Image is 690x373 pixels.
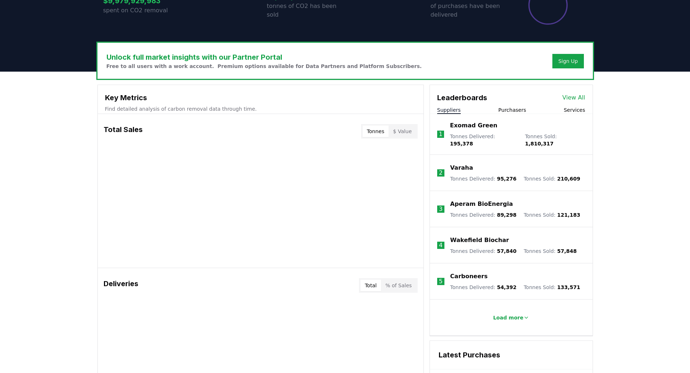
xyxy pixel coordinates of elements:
[450,164,473,172] a: Varaha
[497,176,517,182] span: 95,276
[487,310,535,325] button: Load more
[450,200,513,208] a: Aperam BioEnergia
[105,105,416,113] p: Find detailed analysis of carbon removal data through time.
[104,278,138,293] h3: Deliveries
[450,284,517,291] p: Tonnes Delivered :
[450,211,517,219] p: Tonnes Delivered :
[104,124,143,139] h3: Total Sales
[557,212,580,218] span: 121,183
[524,284,580,291] p: Tonnes Sold :
[439,349,584,360] h3: Latest Purchases
[450,272,488,281] a: Carboneers
[497,212,517,218] span: 89,298
[105,92,416,103] h3: Key Metrics
[558,58,578,65] a: Sign Up
[497,284,517,290] span: 54,392
[360,280,381,291] button: Total
[381,280,416,291] button: % of Sales
[267,2,345,19] p: tonnes of CO2 has been sold
[439,277,443,286] p: 5
[363,126,389,137] button: Tonnes
[552,54,584,68] button: Sign Up
[557,248,577,254] span: 57,848
[557,176,580,182] span: 210,609
[525,141,553,147] span: 1,810,317
[564,106,585,114] button: Services
[437,92,487,103] h3: Leaderboards
[450,236,509,245] a: Wakefield Biochar
[493,314,523,321] p: Load more
[524,247,577,255] p: Tonnes Sold :
[439,130,442,139] p: 1
[563,93,585,102] a: View All
[450,133,518,147] p: Tonnes Delivered :
[524,211,580,219] p: Tonnes Sold :
[450,247,517,255] p: Tonnes Delivered :
[439,169,443,177] p: 2
[557,284,580,290] span: 133,571
[389,126,416,137] button: $ Value
[106,52,422,63] h3: Unlock full market insights with our Partner Portal
[498,106,526,114] button: Purchasers
[524,175,580,182] p: Tonnes Sold :
[450,121,497,130] a: Exomad Green
[103,6,181,15] p: spent on CO2 removal
[437,106,461,114] button: Suppliers
[431,2,509,19] p: of purchases have been delivered
[497,248,517,254] span: 57,840
[106,63,422,70] p: Free to all users with a work account. Premium options available for Data Partners and Platform S...
[439,205,443,213] p: 3
[450,175,517,182] p: Tonnes Delivered :
[439,241,443,250] p: 4
[525,133,585,147] p: Tonnes Sold :
[450,141,473,147] span: 195,378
